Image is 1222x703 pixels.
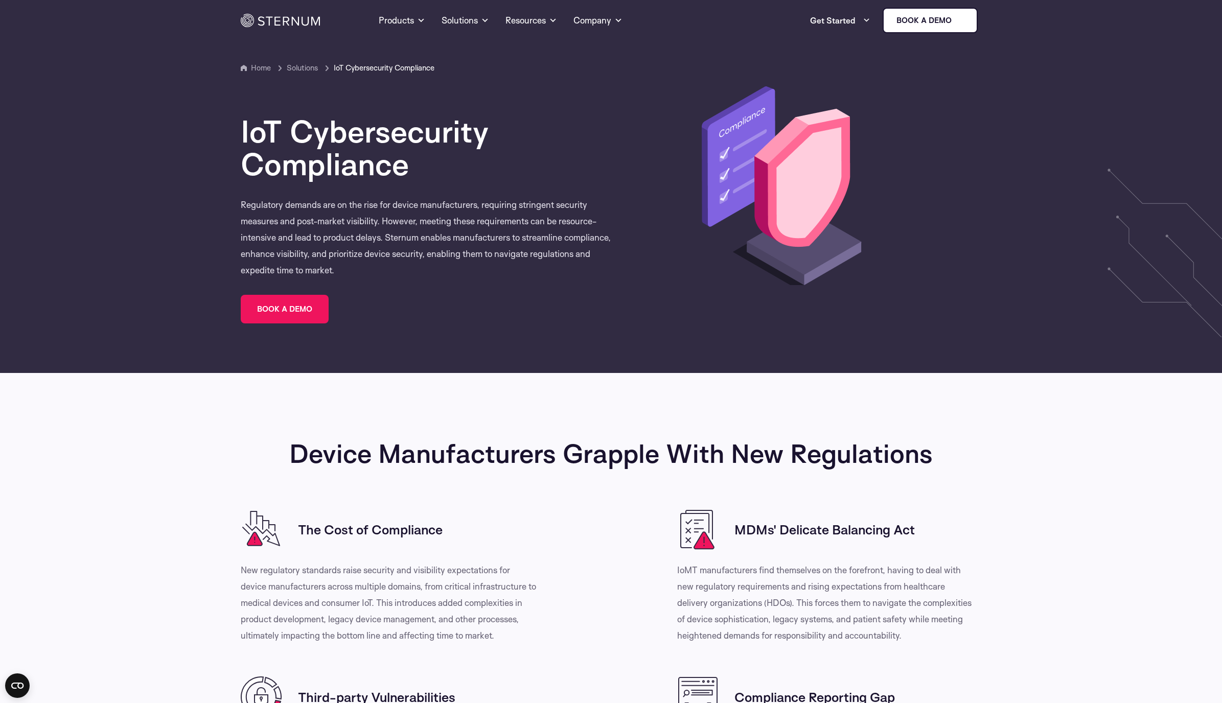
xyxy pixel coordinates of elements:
a: Company [573,2,622,39]
p: Regulatory demands are on the rise for device manufacturers, requiring stringent security measure... [241,197,611,278]
span: IoT Cybersecurity Compliance [334,62,434,74]
a: Products [379,2,425,39]
h3: MDMs' Delicate Balancing Act [734,521,915,537]
h2: Device Manufacturers Grapple With New Regulations [241,438,982,468]
h1: IoT Cybersecurity Compliance [241,115,611,180]
a: Solutions [442,2,489,39]
img: MDMs' Delicate Balancing Act [677,509,718,550]
button: Open CMP widget [5,673,30,698]
a: Resources [505,2,557,39]
img: IoT Cybersecurity Compliance [689,74,867,293]
a: Get Started [810,10,870,31]
a: BOOK A DEMO [241,295,329,323]
a: Home [251,63,271,73]
img: The Cost of Compliance [241,509,282,550]
a: Book a demo [883,8,978,33]
p: New regulatory standards raise security and visibility expectations for device manufacturers acro... [241,562,537,644]
p: IoMT manufacturers find themselves on the forefront, having to deal with new regulatory requireme... [677,562,974,644]
h3: The Cost of Compliance [298,521,443,537]
img: sternum iot [956,16,964,25]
